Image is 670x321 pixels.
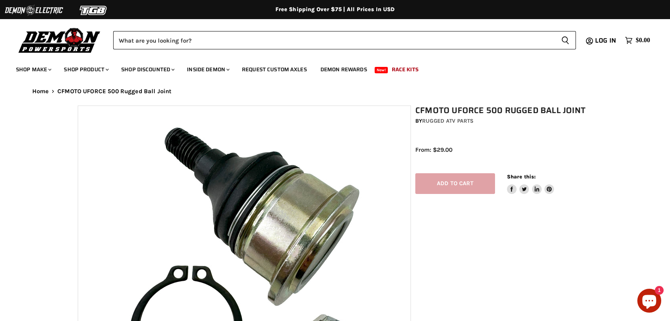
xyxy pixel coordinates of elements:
[113,31,555,49] input: Search
[415,117,597,125] div: by
[635,289,664,315] inbox-online-store-chat: Shopify online store chat
[16,26,103,54] img: Demon Powersports
[591,37,621,44] a: Log in
[555,31,576,49] button: Search
[181,61,234,78] a: Inside Demon
[386,61,424,78] a: Race Kits
[16,88,654,95] nav: Breadcrumbs
[595,35,616,45] span: Log in
[422,117,474,124] a: Rugged ATV Parts
[16,6,654,13] div: Free Shipping Over $75 | All Prices In USD
[58,61,114,78] a: Shop Product
[113,31,576,49] form: Product
[236,61,313,78] a: Request Custom Axles
[314,61,373,78] a: Demon Rewards
[10,61,56,78] a: Shop Make
[621,35,654,46] a: $0.00
[64,3,124,18] img: TGB Logo 2
[415,106,597,115] h1: CFMOTO UFORCE 500 Rugged Ball Joint
[32,88,49,95] a: Home
[10,58,648,78] ul: Main menu
[4,3,64,18] img: Demon Electric Logo 2
[507,173,554,194] aside: Share this:
[636,37,650,44] span: $0.00
[115,61,179,78] a: Shop Discounted
[57,88,171,95] span: CFMOTO UFORCE 500 Rugged Ball Joint
[375,67,388,73] span: New!
[507,174,536,180] span: Share this:
[415,146,452,153] span: From: $29.00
